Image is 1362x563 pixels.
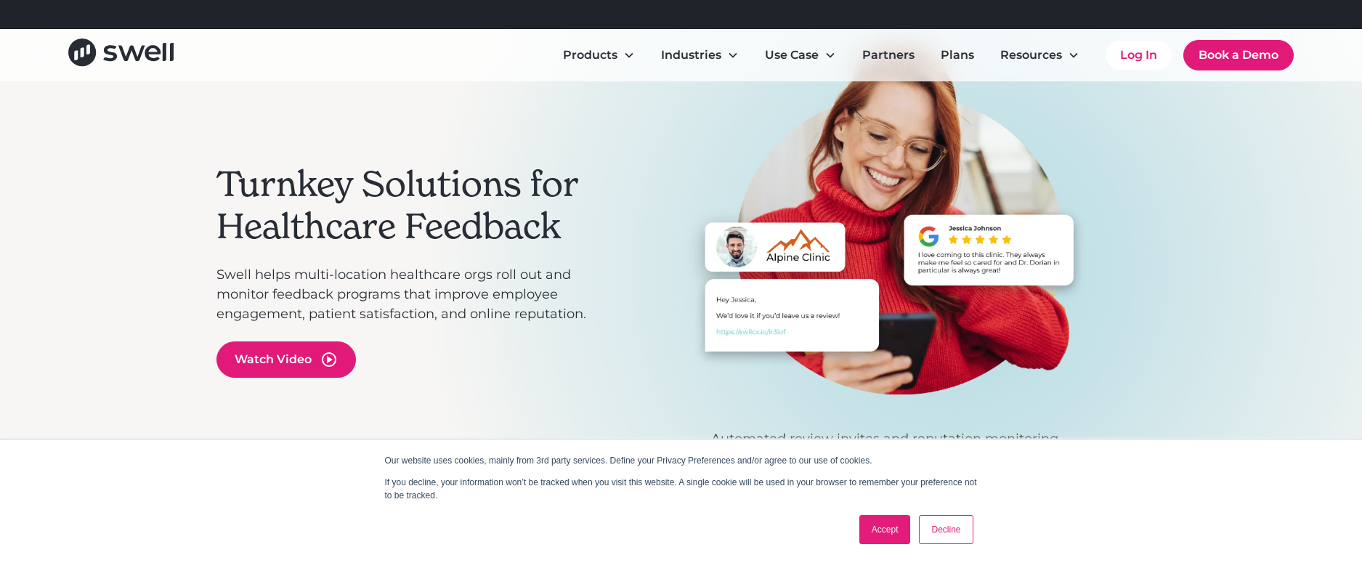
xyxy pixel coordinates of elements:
[551,41,646,70] div: Products
[851,41,926,70] a: Partners
[919,515,973,544] a: Decline
[216,163,609,247] h2: Turnkey Solutions for Healthcare Feedback
[1000,46,1062,64] div: Resources
[623,429,1146,449] p: Automated review invites and reputation monitoring
[623,46,1146,495] div: carousel
[765,46,819,64] div: Use Case
[216,265,609,324] p: Swell helps multi-location healthcare orgs roll out and monitor feedback programs that improve em...
[989,41,1091,70] div: Resources
[753,41,848,70] div: Use Case
[623,46,1146,449] div: 1 of 3
[68,39,174,71] a: home
[1183,40,1294,70] a: Book a Demo
[661,46,721,64] div: Industries
[385,476,978,502] p: If you decline, your information won’t be tracked when you visit this website. A single cookie wi...
[216,341,356,378] a: open lightbox
[385,454,978,467] p: Our website uses cookies, mainly from 3rd party services. Define your Privacy Preferences and/or ...
[929,41,986,70] a: Plans
[235,351,312,368] div: Watch Video
[649,41,750,70] div: Industries
[1106,41,1172,70] a: Log In
[859,515,911,544] a: Accept
[563,46,617,64] div: Products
